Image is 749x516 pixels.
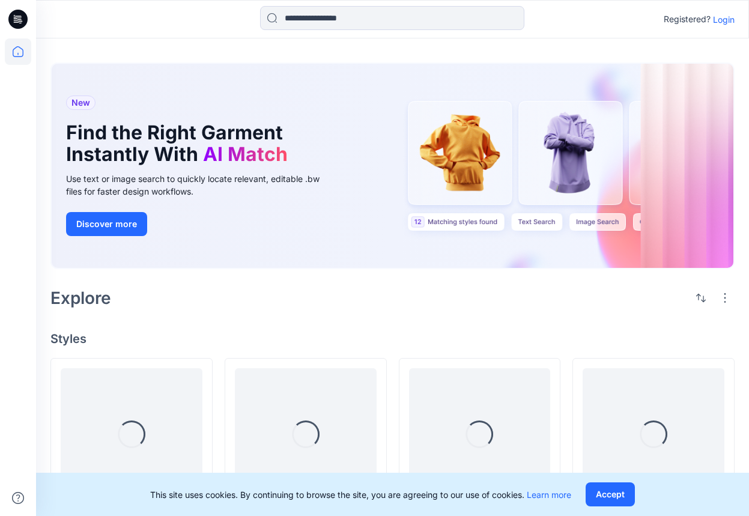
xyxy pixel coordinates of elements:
h2: Explore [50,288,111,308]
span: New [71,96,90,110]
h1: Find the Right Garment Instantly With [66,122,318,165]
div: Use text or image search to quickly locate relevant, editable .bw files for faster design workflows. [66,172,336,198]
p: Login [713,13,735,26]
span: AI Match [203,142,288,166]
button: Accept [586,482,635,506]
h4: Styles [50,332,735,346]
p: Registered? [664,12,711,26]
p: This site uses cookies. By continuing to browse the site, you are agreeing to our use of cookies. [150,488,571,501]
button: Discover more [66,212,147,236]
a: Learn more [527,490,571,500]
